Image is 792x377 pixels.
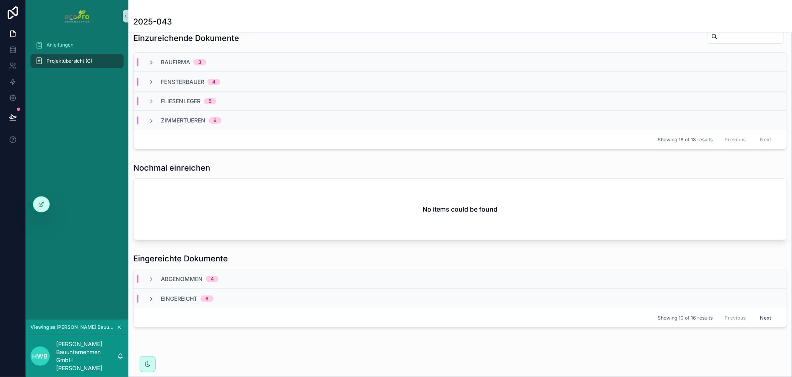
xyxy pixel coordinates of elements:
h1: Nochmal einreichen [133,162,210,173]
div: 3 [198,59,201,65]
a: Projektübersicht (G) [30,54,124,68]
span: Projektübersicht (G) [47,58,92,64]
span: Showing 18 of 18 results [658,137,713,143]
h1: Eingereichte Dokumente [133,253,228,264]
span: Baufirma [161,58,190,66]
div: 4 [212,79,215,85]
img: App logo [65,10,89,22]
button: Next [755,312,777,324]
div: 4 [211,276,214,282]
span: Zimmertueren [161,116,205,124]
span: HWB [32,351,48,361]
span: Viewing as [PERSON_NAME] Bauunternehmen GmbH [30,324,115,330]
div: 5 [209,98,211,104]
div: 6 [213,117,217,124]
div: 6 [205,295,209,302]
span: Fliesenleger [161,97,201,105]
p: [PERSON_NAME] Bauunternehmen GmbH [PERSON_NAME] [56,340,117,372]
h1: 2025-043 [133,16,172,27]
span: Showing 10 of 16 results [658,315,713,321]
span: Fensterbauer [161,78,204,86]
div: scrollable content [26,32,128,79]
span: Eingereicht [161,295,197,303]
span: Abgenommen [161,275,203,283]
h2: No items could be found [423,204,498,214]
span: Anleitungen [47,42,73,48]
a: Anleitungen [30,38,124,52]
h1: Einzureichende Dokumente [133,33,239,44]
